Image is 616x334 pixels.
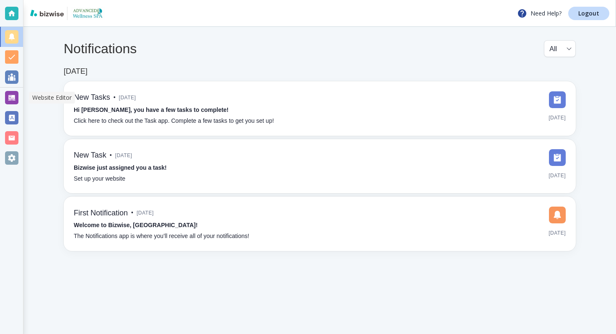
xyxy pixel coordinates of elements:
span: [DATE] [549,111,566,124]
h6: [DATE] [64,67,88,76]
p: Logout [578,10,599,16]
strong: Welcome to Bizwise, [GEOGRAPHIC_DATA]! [74,222,198,228]
p: • [114,93,116,102]
h4: Notifications [64,41,137,57]
p: The Notifications app is where you’ll receive all of your notifications! [74,232,249,241]
p: • [131,208,133,217]
div: All [549,41,570,57]
a: New Tasks•[DATE]Hi [PERSON_NAME], you have a few tasks to complete!Click here to check out the Ta... [64,81,576,136]
span: [DATE] [549,227,566,239]
img: bizwise [30,10,64,16]
img: DashboardSidebarNotification.svg [549,207,566,223]
h6: New Tasks [74,93,110,102]
img: DashboardSidebarTasks.svg [549,149,566,166]
p: Set up your website [74,174,125,184]
img: DashboardSidebarTasks.svg [549,91,566,108]
img: Advanced Wellness Spa [71,7,105,20]
h6: New Task [74,151,106,160]
a: First Notification•[DATE]Welcome to Bizwise, [GEOGRAPHIC_DATA]!The Notifications app is where you... [64,197,576,251]
span: [DATE] [119,91,136,104]
span: [DATE] [115,149,132,162]
p: Click here to check out the Task app. Complete a few tasks to get you set up! [74,117,274,126]
span: [DATE] [549,169,566,182]
h6: First Notification [74,209,128,218]
p: • [110,151,112,160]
p: Need Help? [517,8,562,18]
strong: Bizwise just assigned you a task! [74,164,167,171]
strong: Hi [PERSON_NAME], you have a few tasks to complete! [74,106,229,113]
a: New Task•[DATE]Bizwise just assigned you a task!Set up your website[DATE] [64,139,576,194]
span: [DATE] [137,207,154,219]
p: Website Editor [32,93,72,102]
a: Logout [568,7,609,20]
